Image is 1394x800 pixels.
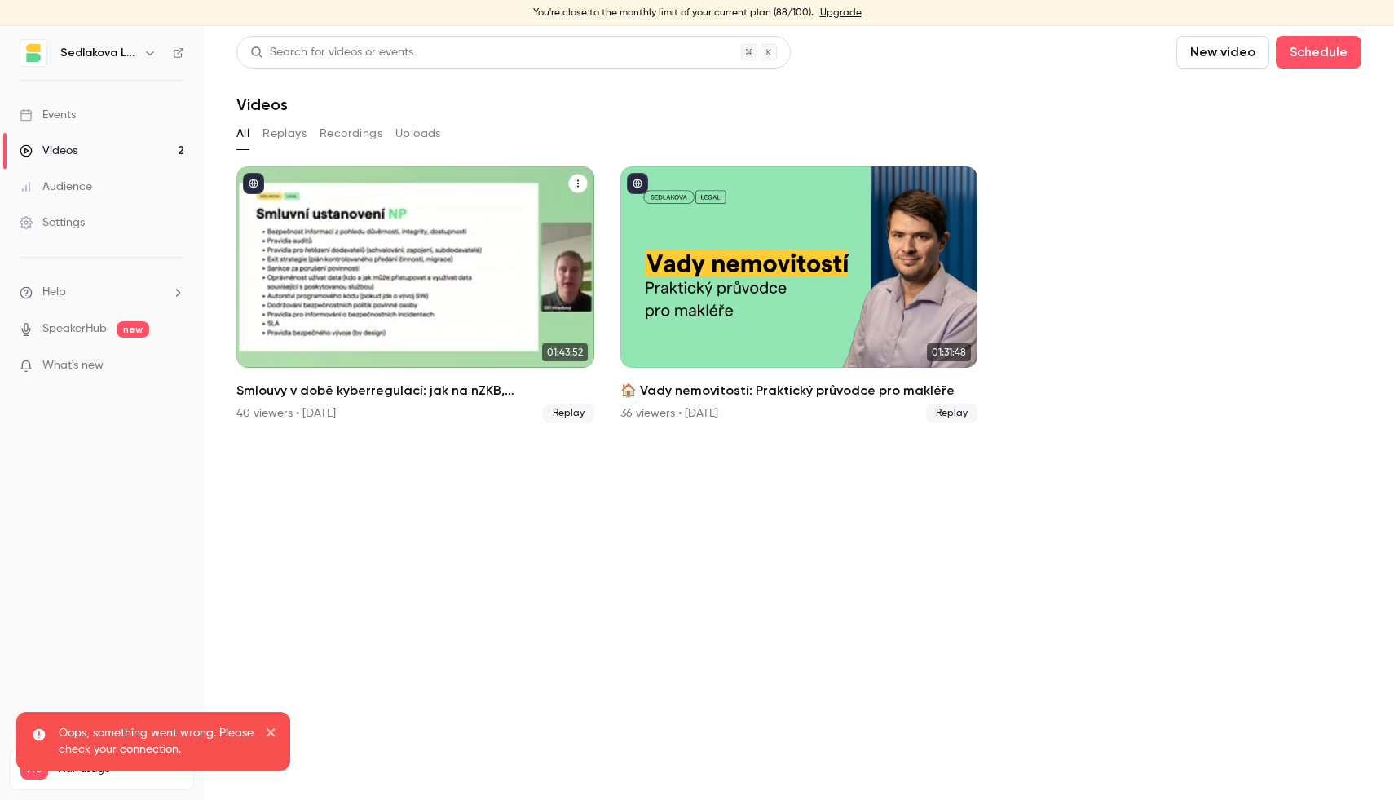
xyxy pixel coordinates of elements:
[926,404,977,423] span: Replay
[262,121,307,147] button: Replays
[236,121,249,147] button: All
[20,143,77,159] div: Videos
[236,166,1361,423] ul: Videos
[266,725,277,745] button: close
[236,166,594,423] a: 01:43:52Smlouvy v době kyberregulací: jak na nZKB, [PERSON_NAME] a GDPR40 viewers • [DATE]Replay
[250,44,413,61] div: Search for videos or events
[236,36,1361,790] section: Videos
[20,284,184,301] li: help-dropdown-opener
[620,405,718,422] div: 36 viewers • [DATE]
[236,381,594,400] h2: Smlouvy v době kyberregulací: jak na nZKB, [PERSON_NAME] a GDPR
[236,405,336,422] div: 40 viewers • [DATE]
[236,166,594,423] li: Smlouvy v době kyberregulací: jak na nZKB, DORA a GDPR
[59,725,254,758] p: Oops, something went wrong. Please check your connection.
[165,359,184,373] iframe: Noticeable Trigger
[543,404,594,423] span: Replay
[60,45,137,61] h6: Sedlakova Legal
[243,173,264,194] button: published
[620,166,978,423] a: 01:31:48🏠 Vady nemovitostí: Praktický průvodce pro makléře36 viewers • [DATE]Replay
[20,107,76,123] div: Events
[1176,36,1269,69] button: New video
[42,320,107,338] a: SpeakerHub
[820,7,862,20] a: Upgrade
[42,284,66,301] span: Help
[320,121,382,147] button: Recordings
[395,121,441,147] button: Uploads
[627,173,648,194] button: published
[117,321,149,338] span: new
[20,214,85,231] div: Settings
[927,343,971,361] span: 01:31:48
[620,381,978,400] h2: 🏠 Vady nemovitostí: Praktický průvodce pro makléře
[1276,36,1361,69] button: Schedule
[542,343,588,361] span: 01:43:52
[620,166,978,423] li: 🏠 Vady nemovitostí: Praktický průvodce pro makléře
[236,95,288,114] h1: Videos
[20,179,92,195] div: Audience
[20,40,46,66] img: Sedlakova Legal
[42,357,104,374] span: What's new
